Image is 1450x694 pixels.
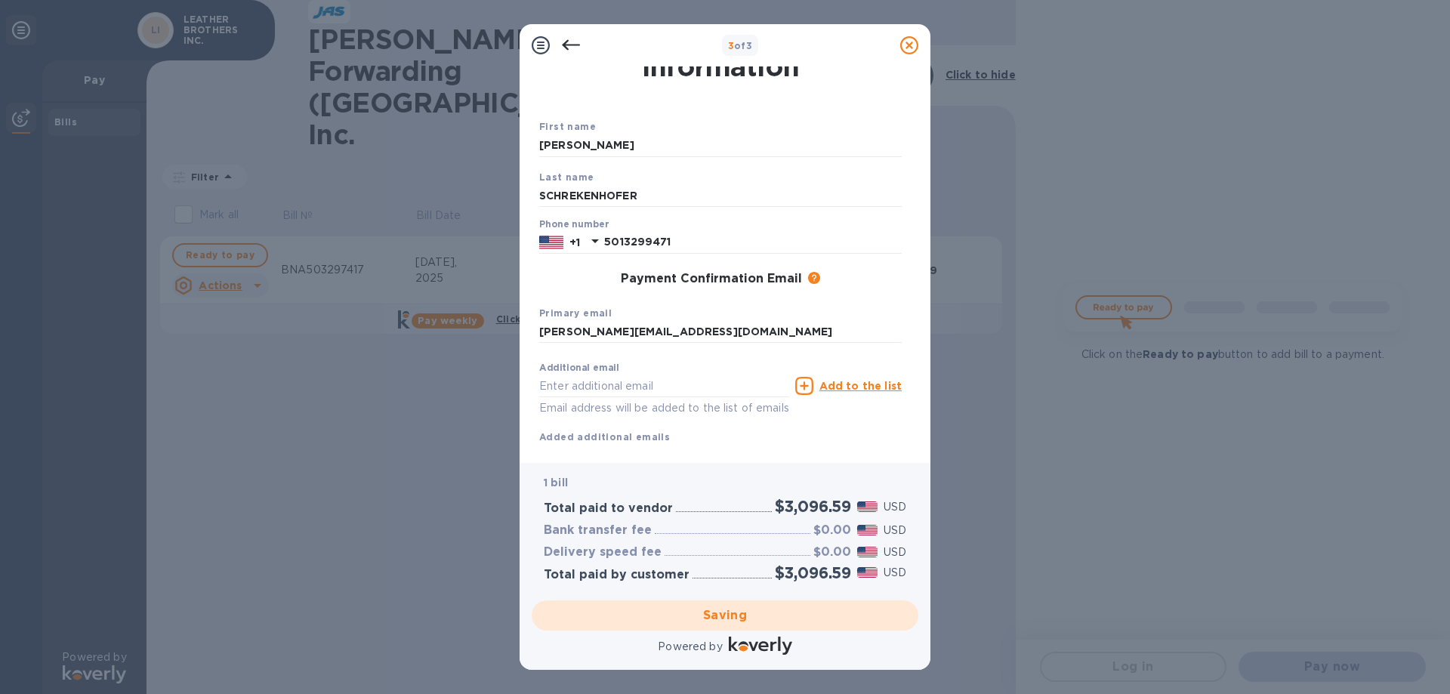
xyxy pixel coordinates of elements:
span: 3 [728,40,734,51]
b: Primary email [539,307,612,319]
h1: Payment Contact Information [539,19,902,82]
h3: $0.00 [813,523,851,538]
b: Last name [539,171,594,183]
img: USD [857,567,878,578]
input: Enter additional email [539,375,789,397]
input: Enter your first name [539,134,902,157]
h3: $0.00 [813,545,851,560]
input: Enter your last name [539,184,902,207]
h3: Bank transfer fee [544,523,652,538]
p: Powered by [658,639,722,655]
p: USD [884,544,906,560]
p: Email address will be added to the list of emails [539,399,789,417]
img: USD [857,547,878,557]
h3: Delivery speed fee [544,545,662,560]
img: USD [857,525,878,535]
h2: $3,096.59 [775,497,851,516]
b: Added additional emails [539,431,670,443]
img: US [539,234,563,251]
img: USD [857,501,878,512]
b: First name [539,121,596,132]
u: Add to the list [819,380,902,392]
p: USD [884,499,906,515]
h3: Total paid to vendor [544,501,673,516]
label: Phone number [539,221,609,230]
b: of 3 [728,40,753,51]
p: +1 [569,235,580,250]
b: 1 bill [544,477,568,489]
input: Enter your primary name [539,321,902,344]
input: Enter your phone number [604,231,902,254]
h3: Total paid by customer [544,568,690,582]
p: USD [884,565,906,581]
p: USD [884,523,906,538]
h2: $3,096.59 [775,563,851,582]
label: Additional email [539,364,619,373]
img: Logo [729,637,792,655]
h3: Payment Confirmation Email [621,272,802,286]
